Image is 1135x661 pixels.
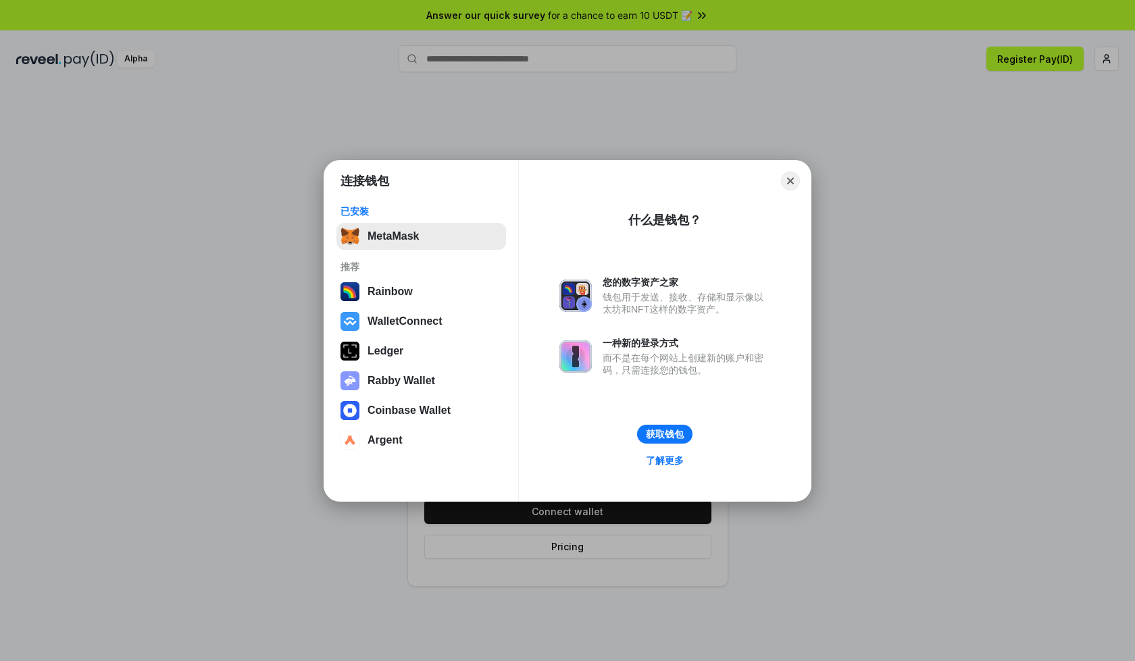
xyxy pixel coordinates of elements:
[336,308,506,335] button: WalletConnect
[340,312,359,331] img: svg+xml,%3Csvg%20width%3D%2228%22%20height%3D%2228%22%20viewBox%3D%220%200%2028%2028%22%20fill%3D...
[340,342,359,361] img: svg+xml,%3Csvg%20xmlns%3D%22http%3A%2F%2Fwww.w3.org%2F2000%2Fsvg%22%20width%3D%2228%22%20height%3...
[368,286,413,298] div: Rainbow
[340,261,502,273] div: 推荐
[638,452,692,469] a: 了解更多
[368,315,443,327] div: WalletConnect
[559,340,592,373] img: svg+xml,%3Csvg%20xmlns%3D%22http%3A%2F%2Fwww.w3.org%2F2000%2Fsvg%22%20fill%3D%22none%22%20viewBox...
[368,345,403,357] div: Ledger
[368,230,419,242] div: MetaMask
[336,278,506,305] button: Rainbow
[368,375,435,387] div: Rabby Wallet
[340,401,359,420] img: svg+xml,%3Csvg%20width%3D%2228%22%20height%3D%2228%22%20viewBox%3D%220%200%2028%2028%22%20fill%3D...
[637,425,692,444] button: 获取钱包
[340,205,502,217] div: 已安装
[368,404,451,417] div: Coinbase Wallet
[603,352,770,376] div: 而不是在每个网站上创建新的账户和密码，只需连接您的钱包。
[559,280,592,312] img: svg+xml,%3Csvg%20xmlns%3D%22http%3A%2F%2Fwww.w3.org%2F2000%2Fsvg%22%20fill%3D%22none%22%20viewBox...
[336,397,506,424] button: Coinbase Wallet
[628,212,701,228] div: 什么是钱包？
[646,428,684,440] div: 获取钱包
[340,227,359,246] img: svg+xml,%3Csvg%20fill%3D%22none%22%20height%3D%2233%22%20viewBox%3D%220%200%2035%2033%22%20width%...
[340,431,359,450] img: svg+xml,%3Csvg%20width%3D%2228%22%20height%3D%2228%22%20viewBox%3D%220%200%2028%2028%22%20fill%3D...
[340,282,359,301] img: svg+xml,%3Csvg%20width%3D%22120%22%20height%3D%22120%22%20viewBox%3D%220%200%20120%20120%22%20fil...
[603,276,770,288] div: 您的数字资产之家
[336,223,506,250] button: MetaMask
[336,367,506,394] button: Rabby Wallet
[646,454,684,467] div: 了解更多
[603,337,770,349] div: 一种新的登录方式
[340,173,389,189] h1: 连接钱包
[336,338,506,365] button: Ledger
[368,434,403,446] div: Argent
[603,291,770,315] div: 钱包用于发送、接收、存储和显示像以太坊和NFT这样的数字资产。
[336,427,506,454] button: Argent
[781,171,800,190] button: Close
[340,371,359,390] img: svg+xml,%3Csvg%20xmlns%3D%22http%3A%2F%2Fwww.w3.org%2F2000%2Fsvg%22%20fill%3D%22none%22%20viewBox...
